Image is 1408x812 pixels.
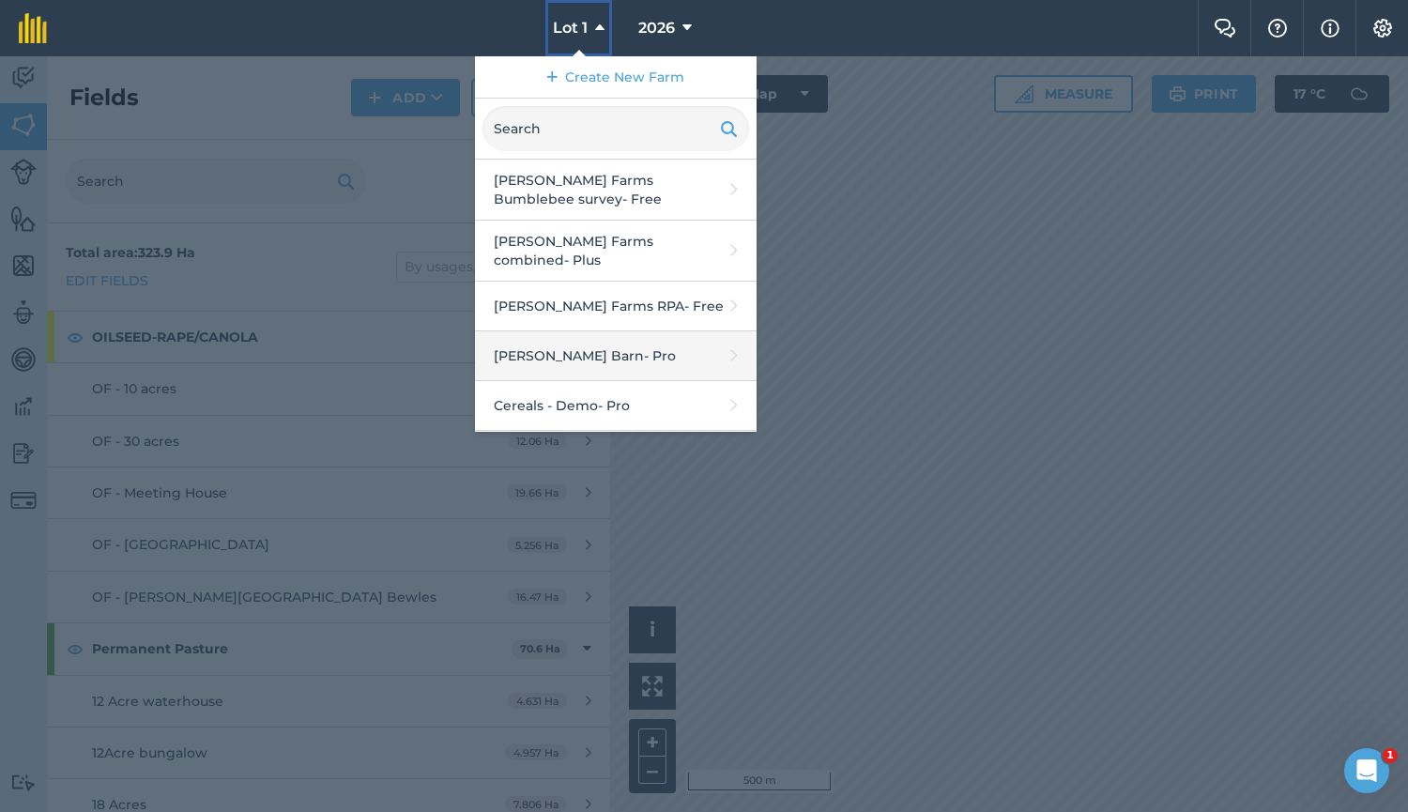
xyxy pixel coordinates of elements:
a: ClaudiaFM- Free [475,431,757,481]
span: 2026 [638,17,675,39]
a: Create New Farm [475,56,757,99]
img: svg+xml;base64,PHN2ZyB4bWxucz0iaHR0cDovL3d3dy53My5vcmcvMjAwMC9zdmciIHdpZHRoPSIxNyIgaGVpZ2h0PSIxNy... [1321,17,1339,39]
a: Cereals - Demo- Pro [475,381,757,431]
a: [PERSON_NAME] Farms Bumblebee survey- Free [475,160,757,221]
img: svg+xml;base64,PHN2ZyB4bWxucz0iaHR0cDovL3d3dy53My5vcmcvMjAwMC9zdmciIHdpZHRoPSIxOSIgaGVpZ2h0PSIyNC... [720,117,738,140]
span: 1 [1383,748,1398,763]
img: Two speech bubbles overlapping with the left bubble in the forefront [1214,19,1236,38]
a: [PERSON_NAME] Barn- Pro [475,331,757,381]
img: A question mark icon [1266,19,1289,38]
img: fieldmargin Logo [19,13,47,43]
a: [PERSON_NAME] Farms RPA- Free [475,282,757,331]
span: Lot 1 [553,17,588,39]
a: [PERSON_NAME] Farms combined- Plus [475,221,757,282]
input: Search [482,106,749,151]
img: A cog icon [1371,19,1394,38]
iframe: Intercom live chat [1344,748,1389,793]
